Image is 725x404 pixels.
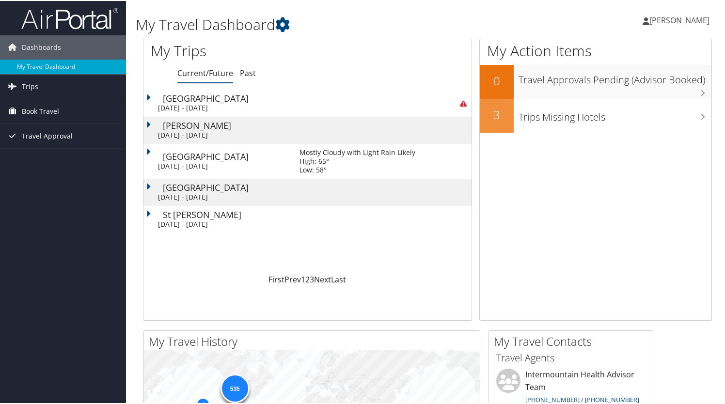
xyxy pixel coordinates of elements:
[310,273,314,284] a: 3
[240,67,256,78] a: Past
[331,273,346,284] a: Last
[496,350,646,364] h3: Travel Agents
[525,394,639,403] a: [PHONE_NUMBER] / [PHONE_NUMBER]
[158,219,285,228] div: [DATE] - [DATE]
[22,74,38,98] span: Trips
[284,273,301,284] a: Prev
[21,6,118,29] img: airportal-logo.png
[480,64,711,98] a: 0Travel Approvals Pending (Advisor Booked)
[158,192,285,201] div: [DATE] - [DATE]
[149,332,480,349] h2: My Travel History
[480,98,711,132] a: 3Trips Missing Hotels
[220,373,249,402] div: 535
[460,99,466,106] img: alert-flat-solid-warning.png
[163,151,290,160] div: [GEOGRAPHIC_DATA]
[163,93,290,102] div: [GEOGRAPHIC_DATA]
[158,103,285,111] div: [DATE] - [DATE]
[299,165,415,173] div: Low: 58°
[22,123,73,147] span: Travel Approval
[305,273,310,284] a: 2
[299,156,415,165] div: High: 65°
[480,40,711,60] h1: My Action Items
[480,106,514,122] h2: 3
[163,120,290,129] div: [PERSON_NAME]
[480,72,514,88] h2: 0
[268,273,284,284] a: First
[158,161,285,170] div: [DATE] - [DATE]
[314,273,331,284] a: Next
[136,14,525,34] h1: My Travel Dashboard
[519,67,711,86] h3: Travel Approvals Pending (Advisor Booked)
[519,105,711,123] h3: Trips Missing Hotels
[22,34,61,59] span: Dashboards
[22,98,59,123] span: Book Travel
[163,209,290,218] div: St [PERSON_NAME]
[643,5,719,34] a: [PERSON_NAME]
[158,130,285,139] div: [DATE] - [DATE]
[301,273,305,284] a: 1
[163,182,290,191] div: [GEOGRAPHIC_DATA]
[299,147,415,156] div: Mostly Cloudy with Light Rain Likely
[151,40,328,60] h1: My Trips
[494,332,653,349] h2: My Travel Contacts
[177,67,233,78] a: Current/Future
[649,14,709,25] span: [PERSON_NAME]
